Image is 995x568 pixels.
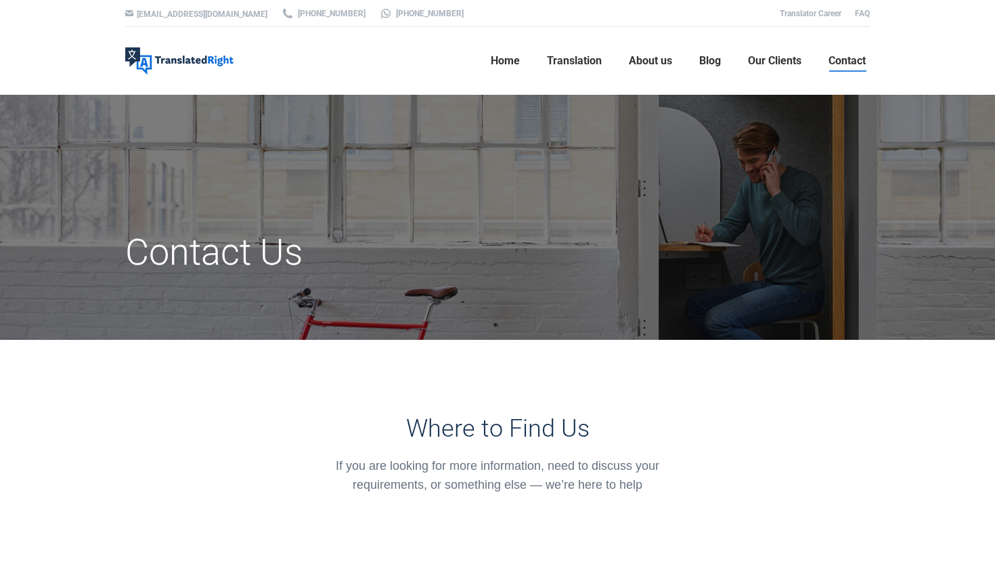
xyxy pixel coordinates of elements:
a: [PHONE_NUMBER] [379,7,464,20]
a: Blog [695,39,725,83]
span: Home [491,54,520,68]
span: Blog [699,54,721,68]
h1: Contact Us [125,230,615,275]
a: Home [487,39,524,83]
a: FAQ [855,9,870,18]
span: Contact [828,54,866,68]
a: About us [625,39,676,83]
div: If you are looking for more information, need to discuss your requirements, or something else — w... [317,456,679,494]
img: Translated Right [125,47,234,74]
h3: Where to Find Us [317,414,679,443]
a: Translator Career [780,9,841,18]
a: Translation [543,39,606,83]
a: [EMAIL_ADDRESS][DOMAIN_NAME] [137,9,267,19]
span: Our Clients [748,54,801,68]
a: Contact [824,39,870,83]
a: [PHONE_NUMBER] [281,7,366,20]
a: Our Clients [744,39,805,83]
span: About us [629,54,672,68]
span: Translation [547,54,602,68]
